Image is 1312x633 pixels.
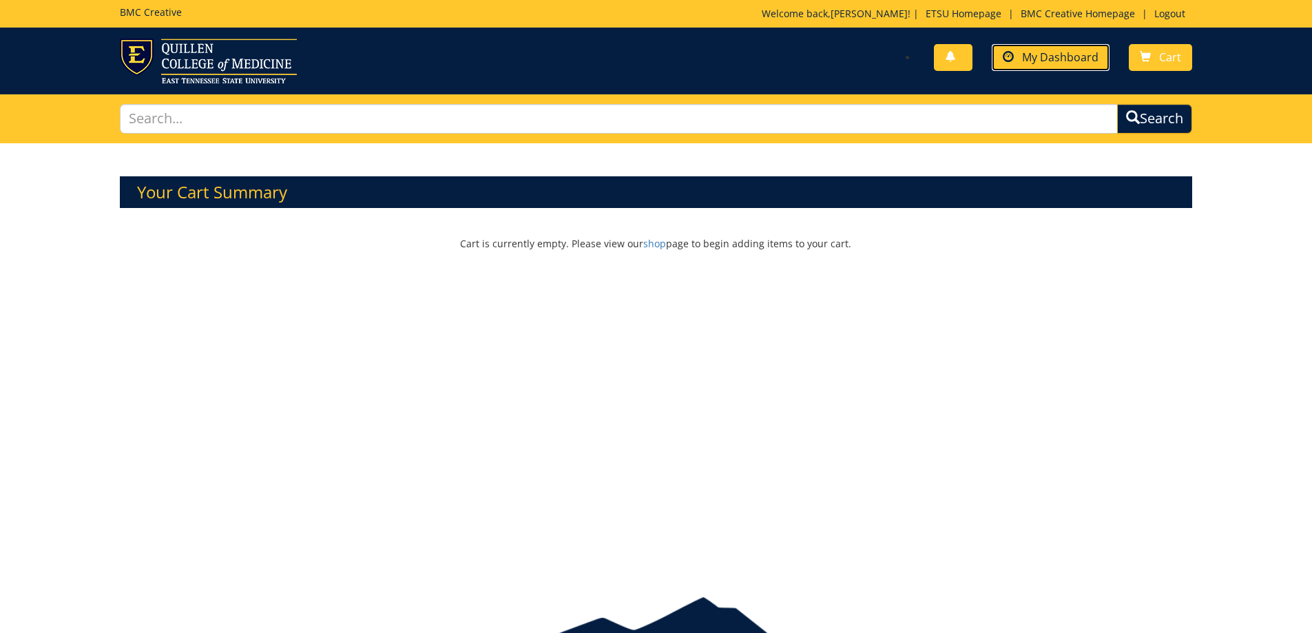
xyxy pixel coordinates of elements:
[1129,44,1192,71] a: Cart
[120,215,1193,273] p: Cart is currently empty. Please view our page to begin adding items to your cart.
[762,7,1192,21] p: Welcome back, ! | | |
[992,44,1110,71] a: My Dashboard
[1022,50,1098,65] span: My Dashboard
[831,7,908,20] a: [PERSON_NAME]
[1147,7,1192,20] a: Logout
[643,237,666,250] a: shop
[1117,104,1192,134] button: Search
[1014,7,1142,20] a: BMC Creative Homepage
[1159,50,1181,65] span: Cart
[120,104,1118,134] input: Search...
[919,7,1008,20] a: ETSU Homepage
[120,39,297,83] img: ETSU logo
[120,176,1193,208] h3: Your Cart Summary
[120,7,182,17] h5: BMC Creative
